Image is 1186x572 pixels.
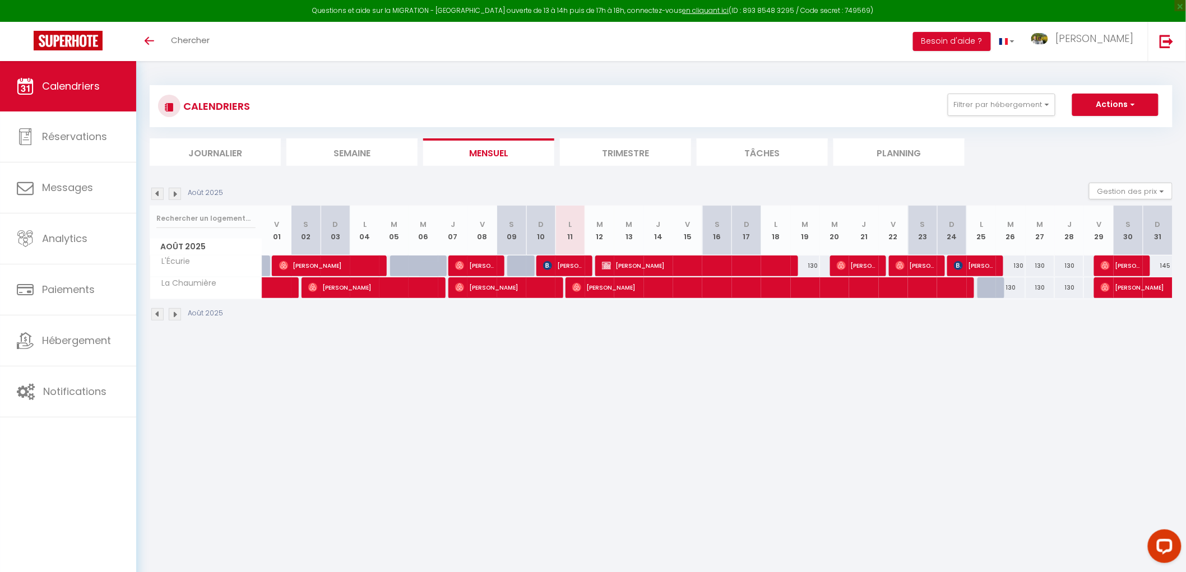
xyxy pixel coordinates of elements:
[262,206,291,255] th: 01
[980,219,983,230] abbr: L
[1143,255,1173,276] div: 145
[802,219,809,230] abbr: M
[363,219,367,230] abbr: L
[1026,206,1055,255] th: 27
[996,206,1025,255] th: 26
[560,138,691,166] li: Trimestre
[732,206,761,255] th: 17
[1055,255,1084,276] div: 130
[862,219,867,230] abbr: J
[188,308,223,319] p: Août 2025
[569,219,572,230] abbr: L
[697,138,828,166] li: Tâches
[1026,255,1055,276] div: 130
[420,219,427,230] abbr: M
[996,255,1025,276] div: 130
[321,206,350,255] th: 03
[761,206,790,255] th: 18
[350,206,379,255] th: 04
[1007,219,1014,230] abbr: M
[171,34,210,46] span: Chercher
[744,219,749,230] abbr: D
[949,219,955,230] abbr: D
[509,219,514,230] abbr: S
[683,6,729,15] a: en cliquant ici
[1037,219,1044,230] abbr: M
[820,206,849,255] th: 20
[602,255,786,276] span: [PERSON_NAME]
[1055,206,1084,255] th: 28
[596,219,603,230] abbr: M
[279,255,376,276] span: [PERSON_NAME]
[913,32,991,51] button: Besoin d'aide ?
[332,219,338,230] abbr: D
[891,219,896,230] abbr: V
[42,129,107,143] span: Réservations
[480,219,485,230] abbr: V
[791,255,820,276] div: 130
[526,206,555,255] th: 10
[438,206,467,255] th: 07
[188,188,223,198] p: Août 2025
[1023,22,1148,61] a: ... [PERSON_NAME]
[831,219,838,230] abbr: M
[467,206,497,255] th: 08
[274,219,279,230] abbr: V
[455,255,494,276] span: [PERSON_NAME]
[34,31,103,50] img: Super Booking
[455,277,552,298] span: [PERSON_NAME]
[391,219,397,230] abbr: M
[1031,33,1048,44] img: ...
[614,206,643,255] th: 13
[42,180,93,194] span: Messages
[150,239,262,255] span: Août 2025
[163,22,218,61] a: Chercher
[937,206,966,255] th: 24
[42,333,111,347] span: Hébergement
[626,219,632,230] abbr: M
[879,206,908,255] th: 22
[702,206,731,255] th: 16
[715,219,720,230] abbr: S
[156,208,256,229] input: Rechercher un logement...
[555,206,585,255] th: 11
[1089,183,1173,199] button: Gestion des prix
[497,206,526,255] th: 09
[379,206,409,255] th: 05
[585,206,614,255] th: 12
[644,206,673,255] th: 14
[656,219,661,230] abbr: J
[1160,34,1174,48] img: logout
[1072,94,1159,116] button: Actions
[1143,206,1173,255] th: 31
[42,79,100,93] span: Calendriers
[291,206,321,255] th: 02
[849,206,878,255] th: 21
[423,138,554,166] li: Mensuel
[896,255,934,276] span: [PERSON_NAME]
[1126,219,1131,230] abbr: S
[673,206,702,255] th: 15
[543,255,582,276] span: [PERSON_NAME]
[180,94,250,119] h3: CALENDRIERS
[451,219,455,230] abbr: J
[42,282,95,296] span: Paiements
[1055,277,1084,298] div: 130
[920,219,925,230] abbr: S
[308,277,434,298] span: [PERSON_NAME]
[837,255,875,276] span: [PERSON_NAME]
[1026,277,1055,298] div: 130
[150,138,281,166] li: Journalier
[774,219,777,230] abbr: L
[572,277,961,298] span: [PERSON_NAME]
[967,206,996,255] th: 25
[791,206,820,255] th: 19
[833,138,965,166] li: Planning
[1155,219,1161,230] abbr: D
[538,219,544,230] abbr: D
[996,277,1025,298] div: 130
[954,255,993,276] span: [PERSON_NAME]
[1096,219,1101,230] abbr: V
[1055,31,1134,45] span: [PERSON_NAME]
